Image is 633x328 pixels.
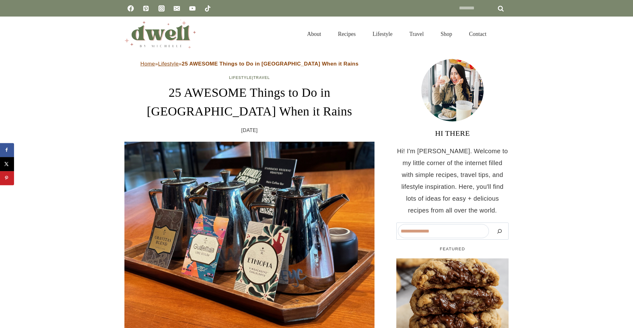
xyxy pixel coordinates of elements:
[498,29,509,39] button: View Search Form
[186,2,199,15] a: YouTube
[492,224,507,238] button: Search
[364,23,401,45] a: Lifestyle
[229,76,252,80] a: Lifestyle
[155,2,168,15] a: Instagram
[299,23,330,45] a: About
[396,145,509,216] p: Hi! I'm [PERSON_NAME]. Welcome to my little corner of the internet filled with simple recipes, tr...
[158,61,179,67] a: Lifestyle
[140,61,359,67] span: » »
[229,76,270,80] span: |
[124,83,374,121] h1: 25 AWESOME Things to Do in [GEOGRAPHIC_DATA] When it Rains
[432,23,461,45] a: Shop
[330,23,364,45] a: Recipes
[124,20,196,48] img: DWELL by michelle
[461,23,495,45] a: Contact
[140,61,155,67] a: Home
[140,2,152,15] a: Pinterest
[241,126,258,135] time: [DATE]
[253,76,270,80] a: Travel
[396,128,509,139] h3: HI THERE
[124,2,137,15] a: Facebook
[171,2,183,15] a: Email
[299,23,495,45] nav: Primary Navigation
[182,61,359,67] strong: 25 AWESOME Things to Do in [GEOGRAPHIC_DATA] When it Rains
[401,23,432,45] a: Travel
[396,246,509,252] h5: FEATURED
[201,2,214,15] a: TikTok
